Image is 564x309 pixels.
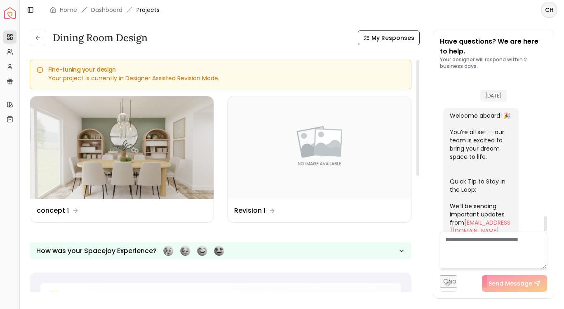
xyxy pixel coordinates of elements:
a: Dashboard [91,6,122,14]
img: Revision 1 [228,96,411,199]
dd: concept 1 [37,206,69,216]
span: [DATE] [480,90,507,102]
p: Have questions? We are here to help. [440,37,547,56]
p: How was your Spacejoy Experience? [36,246,157,256]
span: CH [542,2,557,17]
span: My Responses [371,34,414,42]
button: How was your Spacejoy Experience?Feeling terribleFeeling badFeeling goodFeeling awesome [30,242,411,259]
a: Spacejoy [4,7,16,19]
h5: Fine-tuning your design [37,67,404,72]
h3: Dining Room design [53,31,148,44]
img: concept 1 [30,96,214,199]
img: Spacejoy Logo [4,7,16,19]
span: Projects [136,6,160,14]
button: CH [541,2,557,18]
a: concept 1concept 1 [30,96,214,223]
div: Your project is currently in Designer Assisted Revision Mode. [37,74,404,82]
dd: Revision 1 [234,206,266,216]
a: [EMAIL_ADDRESS][DOMAIN_NAME] [450,218,510,235]
nav: breadcrumb [50,6,160,14]
button: My Responses [358,30,420,45]
h5: Need Help with Your Design? [67,291,174,303]
a: Home [60,6,77,14]
p: Your designer will respond within 2 business days. [440,56,547,70]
